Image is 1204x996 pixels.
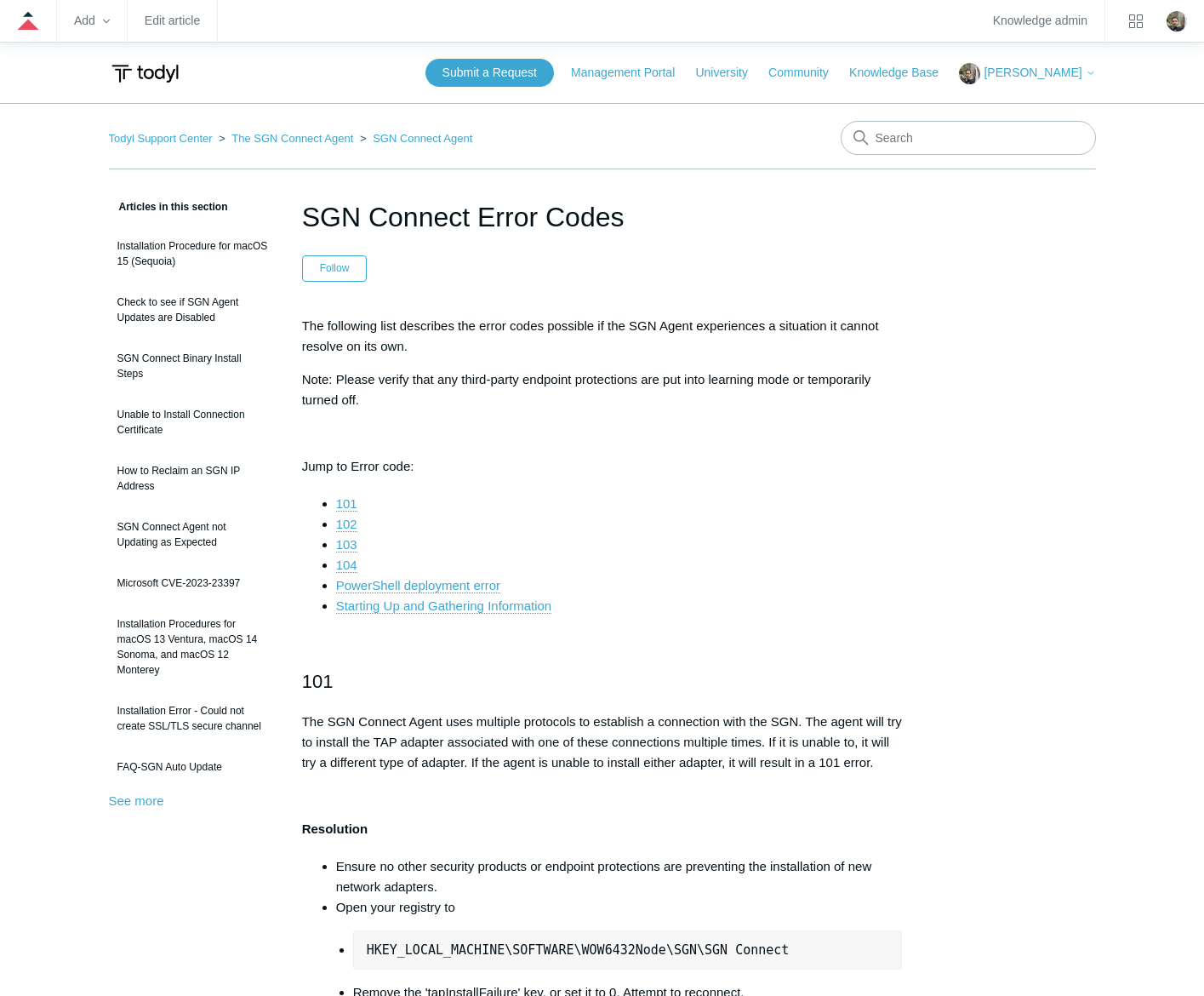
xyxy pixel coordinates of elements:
[109,132,213,145] a: Todyl Support Center
[302,197,903,238] h1: SGN Connect Error Codes
[302,821,368,836] strong: Resolution
[109,695,277,742] a: Installation Error - Could not create SSL/TLS secure channel
[145,16,200,26] a: Edit article
[841,121,1096,155] input: Search
[336,537,357,552] a: 103
[993,16,1087,26] a: Knowledge admin
[336,598,551,614] a: Starting Up and Gathering Information
[984,66,1081,79] span: [PERSON_NAME]
[302,316,903,357] p: The following list describes the error codes possible if the SGN Agent experiences a situation it...
[302,369,903,410] p: Note: Please verify that any third-party endpoint protections are put into learning mode or tempo...
[336,517,357,532] a: 102
[231,132,353,145] a: The SGN Connect Agent
[109,608,277,686] a: Installation Procedures for macOS 13 Ventura, macOS 14 Sonoma, and macOS 12 Monterey
[109,751,277,783] a: FAQ-SGN Auto Update
[74,16,110,26] zd-hc-trigger: Add
[768,64,846,82] a: Community
[353,930,903,970] pre: HKEY_LOCAL_MACHINE\SOFTWARE\WOW6432Node\SGN\SGN Connect
[302,255,368,281] button: Follow Article
[425,59,554,87] a: Submit a Request
[109,793,164,808] a: See more
[215,132,357,145] li: The SGN Connect Agent
[109,58,181,89] img: Todyl Support Center Help Center home page
[1167,11,1187,31] img: user avatar
[336,856,903,897] li: Ensure no other security products or endpoint protections are preventing the installation of new ...
[336,558,357,573] a: 104
[109,398,277,446] a: Unable to Install Connection Certificate
[695,64,764,82] a: University
[109,230,277,278] a: Installation Procedure for macOS 15 (Sequoia)
[109,342,277,390] a: SGN Connect Binary Install Steps
[336,578,500,593] a: PowerShell deployment error
[959,63,1095,84] button: [PERSON_NAME]
[302,667,903,696] h2: 101
[302,712,903,773] p: The SGN Connect Agent uses multiple protocols to establish a connection with the SGN. The agent w...
[109,567,277,599] a: Microsoft CVE-2023-23397
[109,286,277,334] a: Check to see if SGN Agent Updates are Disabled
[336,496,357,512] a: 101
[109,201,228,213] span: Articles in this section
[849,64,956,82] a: Knowledge Base
[373,132,472,145] a: SGN Connect Agent
[1167,11,1187,31] zd-hc-trigger: Click your profile icon to open the profile menu
[109,132,216,145] li: Todyl Support Center
[109,511,277,558] a: SGN Connect Agent not Updating as Expected
[357,132,472,145] li: SGN Connect Agent
[571,64,692,82] a: Management Portal
[109,455,277,502] a: How to Reclaim an SGN IP Address
[302,456,903,477] p: Jump to Error code:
